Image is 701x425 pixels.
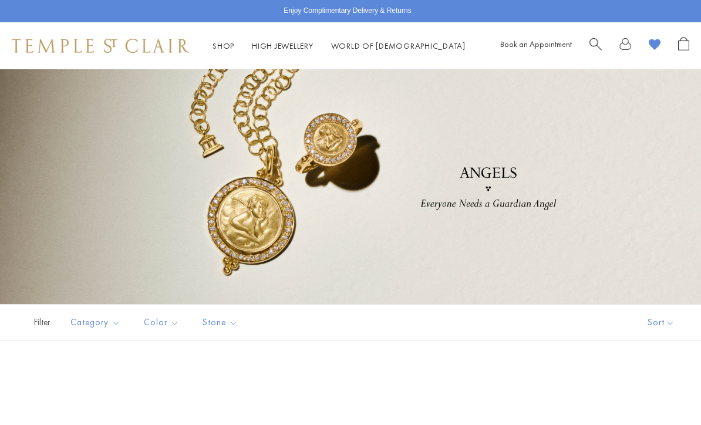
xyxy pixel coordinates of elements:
[213,41,234,51] a: ShopShop
[62,309,129,336] button: Category
[65,315,129,330] span: Category
[138,315,188,330] span: Color
[642,370,689,413] iframe: Gorgias live chat messenger
[500,39,572,49] a: Book an Appointment
[678,37,689,55] a: Open Shopping Bag
[12,39,189,53] img: Temple St. Clair
[194,309,247,336] button: Stone
[213,39,466,53] nav: Main navigation
[252,41,314,51] a: High JewelleryHigh Jewellery
[135,309,188,336] button: Color
[331,41,466,51] a: World of [DEMOGRAPHIC_DATA]World of [DEMOGRAPHIC_DATA]
[284,5,411,17] p: Enjoy Complimentary Delivery & Returns
[197,315,247,330] span: Stone
[649,37,660,55] a: View Wishlist
[589,37,602,55] a: Search
[621,305,701,340] button: Show sort by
